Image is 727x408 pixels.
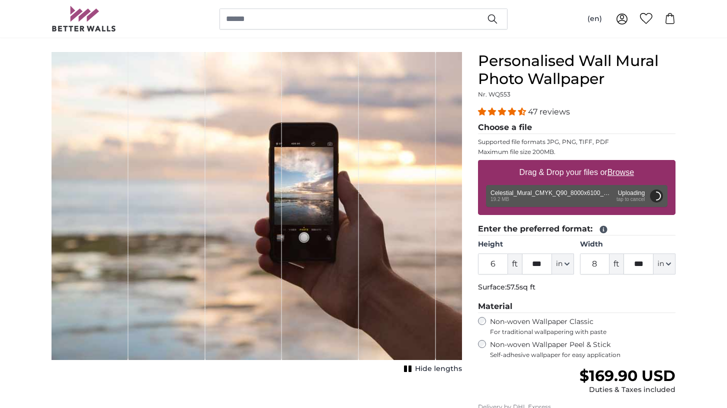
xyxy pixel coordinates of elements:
span: 4.38 stars [478,107,528,116]
img: Betterwalls [51,6,116,31]
span: in [657,259,664,269]
span: $169.90 USD [579,366,675,385]
p: Surface: [478,282,675,292]
button: in [653,253,675,274]
button: (en) [579,10,610,28]
span: Self-adhesive wallpaper for easy application [490,351,675,359]
label: Height [478,239,573,249]
span: For traditional wallpapering with paste [490,328,675,336]
label: Drag & Drop your files or [515,162,638,182]
span: 47 reviews [528,107,570,116]
p: Supported file formats JPG, PNG, TIFF, PDF [478,138,675,146]
label: Width [580,239,675,249]
legend: Enter the preferred format: [478,223,675,235]
label: Non-woven Wallpaper Classic [490,317,675,336]
span: Hide lengths [415,364,462,374]
div: 1 of 1 [51,52,462,376]
legend: Choose a file [478,121,675,134]
u: Browse [607,168,634,176]
p: Maximum file size 200MB. [478,148,675,156]
span: 57.5sq ft [506,282,535,291]
span: ft [609,253,623,274]
legend: Material [478,300,675,313]
span: Nr. WQ553 [478,90,510,98]
div: Duties & Taxes included [579,385,675,395]
span: in [556,259,562,269]
label: Non-woven Wallpaper Peel & Stick [490,340,675,359]
button: Hide lengths [401,362,462,376]
span: ft [508,253,522,274]
button: in [552,253,574,274]
h1: Personalised Wall Mural Photo Wallpaper [478,52,675,88]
